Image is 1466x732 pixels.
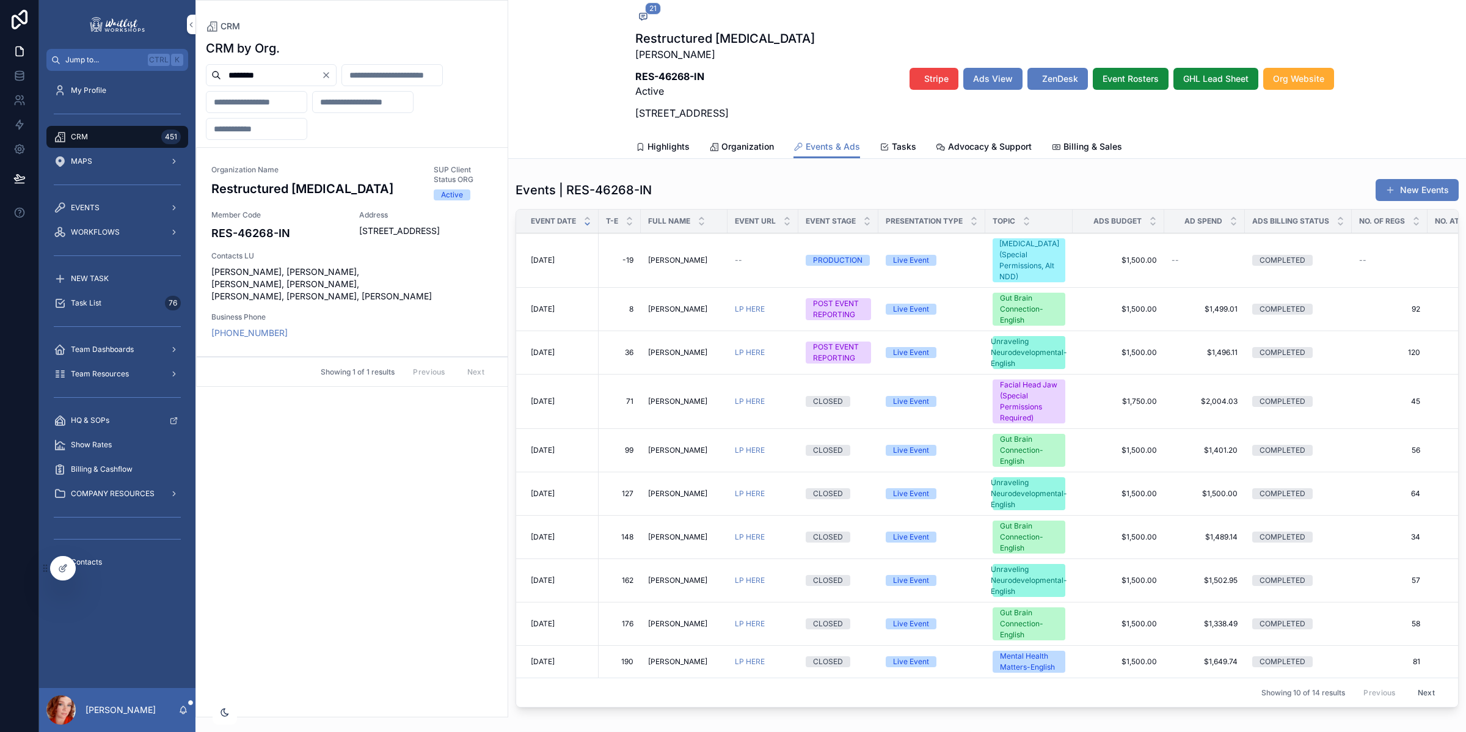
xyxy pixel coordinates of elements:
a: Unraveling Neurodevelopmental-English [993,336,1065,369]
a: [DATE] [531,619,591,629]
span: [DATE] [531,489,555,499]
span: [PERSON_NAME] [648,397,707,406]
span: Event Rosters [1103,73,1159,85]
a: LP HERE [735,397,765,406]
div: Mental Health Matters-English [1000,651,1058,673]
span: WORKFLOWS [71,227,120,237]
div: Live Event [893,575,929,586]
a: -19 [606,255,633,265]
a: 162 [606,576,633,585]
a: Live Event [886,304,978,315]
a: Live Event [886,445,978,456]
button: Clear [321,70,336,80]
a: POST EVENT REPORTING [806,298,871,320]
span: Team Dashboards [71,345,134,354]
span: $1,500.00 [1080,619,1157,629]
a: LP HERE [735,489,791,499]
a: Events & Ads [793,136,860,159]
a: Team Dashboards [46,339,188,361]
div: Live Event [893,304,929,315]
a: Live Event [886,575,978,586]
span: [DATE] [531,445,555,455]
a: $1,500.00 [1080,576,1157,585]
a: COMPLETED [1252,396,1344,407]
a: 8 [606,304,633,314]
a: $1,500.00 [1080,532,1157,542]
a: Billing & Sales [1051,136,1122,160]
a: Mental Health Matters-English [993,651,1065,673]
div: COMPLETED [1260,656,1305,667]
a: COMPLETED [1252,347,1344,358]
span: [PERSON_NAME] [648,619,707,629]
span: $1,500.00 [1080,489,1157,499]
a: LP HERE [735,348,765,357]
a: Facial Head Jaw (Special Permissions Required) [993,379,1065,423]
span: Organization Name [211,165,419,175]
a: [PERSON_NAME] [648,348,720,357]
span: $1,489.14 [1172,532,1238,542]
div: COMPLETED [1260,347,1305,358]
a: Live Event [886,656,978,667]
a: LP HERE [735,489,765,498]
button: Org Website [1263,68,1334,90]
span: Tasks [892,141,916,153]
span: 21 [645,2,661,15]
span: Business Phone [211,312,296,322]
div: Unraveling Neurodevelopmental-English [991,564,1067,597]
div: 451 [161,130,181,144]
span: 176 [606,619,633,629]
span: HQ & SOPs [71,415,109,425]
a: CLOSED [806,445,871,456]
button: GHL Lead Sheet [1173,68,1258,90]
a: HQ & SOPs [46,409,188,431]
div: [MEDICAL_DATA] (Special Permissions, Alt NDD) [999,238,1059,282]
div: Live Event [893,532,929,543]
span: [DATE] [531,397,555,406]
a: WORKFLOWS [46,221,188,243]
a: LP HERE [735,397,791,406]
a: COMPLETED [1252,488,1344,499]
a: Highlights [635,136,690,160]
span: $1,500.00 [1172,489,1238,499]
a: $1,502.95 [1172,576,1238,585]
a: LP HERE [735,304,765,313]
span: [DATE] [531,576,555,585]
a: Live Event [886,396,978,407]
a: COMPLETED [1252,532,1344,543]
a: 58 [1359,619,1420,629]
div: CLOSED [813,396,843,407]
span: Contacts LU [211,251,493,261]
a: LP HERE [735,576,765,585]
span: -- [1172,255,1179,265]
span: $1,401.20 [1172,445,1238,455]
span: [PERSON_NAME] [648,445,707,455]
a: MAPS [46,150,188,172]
a: $1,338.49 [1172,619,1238,629]
span: [STREET_ADDRESS] [359,225,493,237]
a: Unraveling Neurodevelopmental-English [993,477,1065,510]
span: My Profile [71,86,106,95]
div: COMPLETED [1260,396,1305,407]
a: [DATE] [531,397,591,406]
span: 120 [1359,348,1420,357]
span: 34 [1359,532,1420,542]
a: [DATE] [531,348,591,357]
a: CRM [206,20,240,32]
a: 64 [1359,489,1420,499]
span: Ads View [973,73,1013,85]
div: Gut Brain Connection-English [1000,434,1058,467]
a: [DATE] [531,445,591,455]
div: Gut Brain Connection-English [1000,293,1058,326]
a: [PERSON_NAME] [648,576,720,585]
div: COMPLETED [1260,304,1305,315]
a: [DATE] [531,489,591,499]
button: ZenDesk [1027,68,1088,90]
a: NEW TASK [46,268,188,290]
span: GHL Lead Sheet [1183,73,1249,85]
a: EVENTS [46,197,188,219]
div: CLOSED [813,618,843,629]
span: $1,500.00 [1080,445,1157,455]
